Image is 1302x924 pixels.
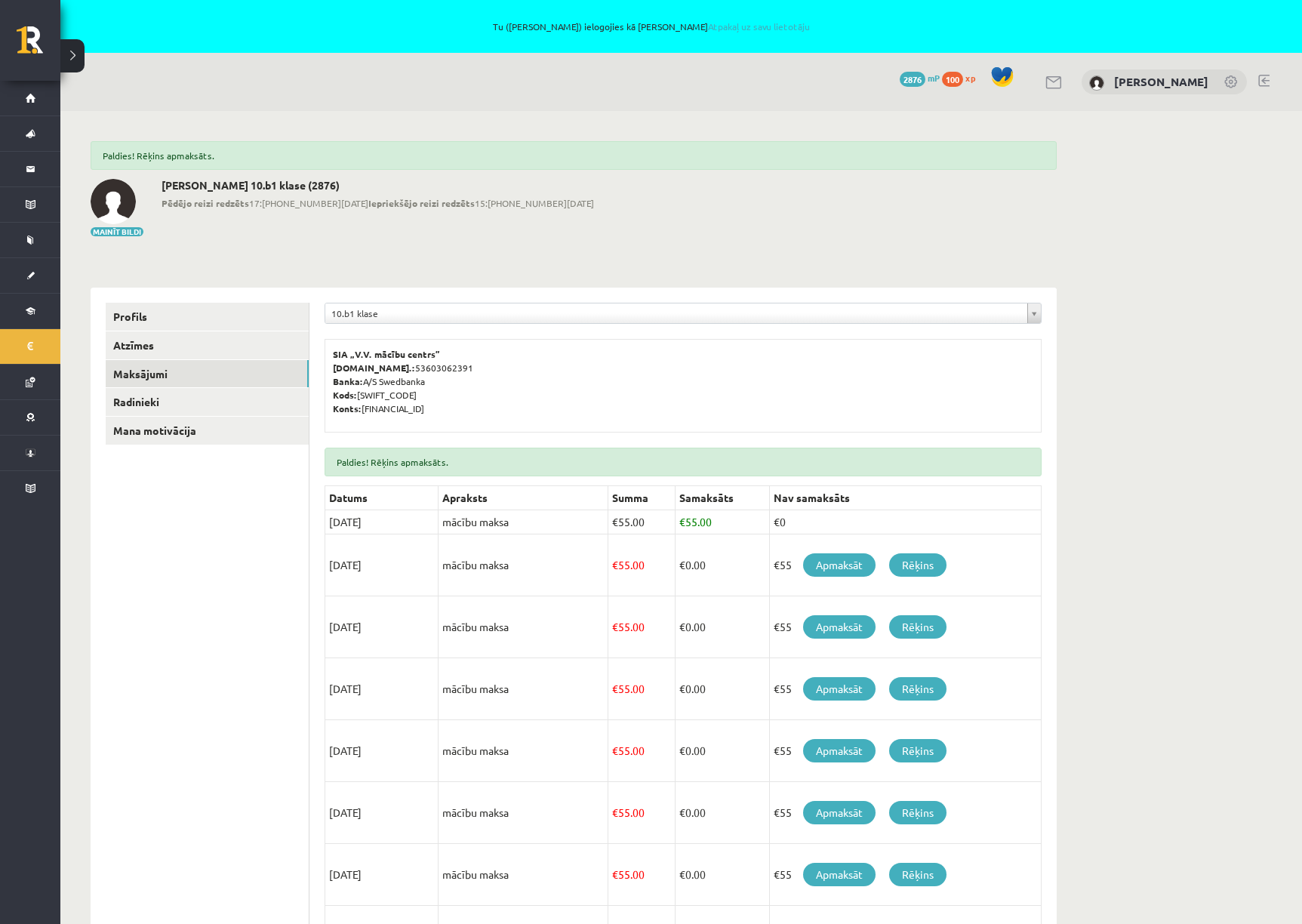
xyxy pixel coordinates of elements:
[439,596,608,658] td: mācību maksa
[131,22,1172,31] span: Tu ([PERSON_NAME]) ielogojies kā [PERSON_NAME]
[612,805,618,819] span: €
[91,179,136,224] img: Dmitrijs Kolmakovs
[769,658,1041,720] td: €55
[91,141,1057,170] div: Paldies! Rēķins apmaksāts.
[325,844,439,906] td: [DATE]
[889,863,946,886] a: Rēķins
[1114,74,1208,89] a: [PERSON_NAME]
[106,331,309,359] a: Atzīmes
[900,72,940,84] a: 2876 mP
[91,227,143,236] button: Mainīt bildi
[675,658,769,720] td: 0.00
[889,677,946,701] a: Rēķins
[900,72,925,87] span: 2876
[803,801,876,824] a: Apmaksāt
[439,486,608,510] th: Apraksts
[612,744,618,757] span: €
[769,534,1041,596] td: €55
[803,739,876,762] a: Apmaksāt
[708,20,810,32] a: Atpakaļ uz savu lietotāju
[675,720,769,782] td: 0.00
[333,402,362,414] b: Konts:
[439,534,608,596] td: mācību maksa
[612,682,618,695] span: €
[803,615,876,639] a: Apmaksāt
[333,389,357,401] b: Kods:
[333,362,415,374] b: [DOMAIN_NAME].:
[675,782,769,844] td: 0.00
[439,510,608,534] td: mācību maksa
[965,72,975,84] span: xp
[608,510,676,534] td: 55.00
[803,677,876,701] a: Apmaksāt
[162,197,249,209] b: Pēdējo reizi redzēts
[769,596,1041,658] td: €55
[675,534,769,596] td: 0.00
[325,448,1042,476] div: Paldies! Rēķins apmaksāts.
[612,867,618,881] span: €
[889,801,946,824] a: Rēķins
[325,720,439,782] td: [DATE]
[439,844,608,906] td: mācību maksa
[439,658,608,720] td: mācību maksa
[612,620,618,633] span: €
[675,844,769,906] td: 0.00
[612,515,618,528] span: €
[769,720,1041,782] td: €55
[608,782,676,844] td: 55.00
[942,72,983,84] a: 100 xp
[608,844,676,906] td: 55.00
[803,553,876,577] a: Apmaksāt
[608,596,676,658] td: 55.00
[679,558,685,571] span: €
[679,682,685,695] span: €
[368,197,475,209] b: Iepriekšējo reizi redzēts
[106,360,309,388] a: Maksājumi
[325,510,439,534] td: [DATE]
[608,658,676,720] td: 55.00
[333,375,363,387] b: Banka:
[333,348,441,360] b: SIA „V.V. mācību centrs”
[1089,75,1104,91] img: Dmitrijs Kolmakovs
[17,26,60,64] a: Rīgas 1. Tālmācības vidusskola
[769,782,1041,844] td: €55
[679,805,685,819] span: €
[679,744,685,757] span: €
[106,303,309,331] a: Profils
[325,596,439,658] td: [DATE]
[325,534,439,596] td: [DATE]
[608,486,676,510] th: Summa
[106,417,309,445] a: Mana motivācija
[675,510,769,534] td: 55.00
[675,596,769,658] td: 0.00
[325,658,439,720] td: [DATE]
[769,486,1041,510] th: Nav samaksāts
[942,72,963,87] span: 100
[331,303,1021,323] span: 10.b1 klase
[439,782,608,844] td: mācību maksa
[162,179,594,192] h2: [PERSON_NAME] 10.b1 klase (2876)
[803,863,876,886] a: Apmaksāt
[439,720,608,782] td: mācību maksa
[106,388,309,416] a: Radinieki
[889,615,946,639] a: Rēķins
[679,620,685,633] span: €
[325,782,439,844] td: [DATE]
[162,196,594,210] span: 17:[PHONE_NUMBER][DATE] 15:[PHONE_NUMBER][DATE]
[679,515,685,528] span: €
[608,720,676,782] td: 55.00
[769,844,1041,906] td: €55
[769,510,1041,534] td: €0
[675,486,769,510] th: Samaksāts
[325,303,1041,323] a: 10.b1 klase
[608,534,676,596] td: 55.00
[325,486,439,510] th: Datums
[679,867,685,881] span: €
[928,72,940,84] span: mP
[889,553,946,577] a: Rēķins
[889,739,946,762] a: Rēķins
[612,558,618,571] span: €
[333,347,1033,415] p: 53603062391 A/S Swedbanka [SWIFT_CODE] [FINANCIAL_ID]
